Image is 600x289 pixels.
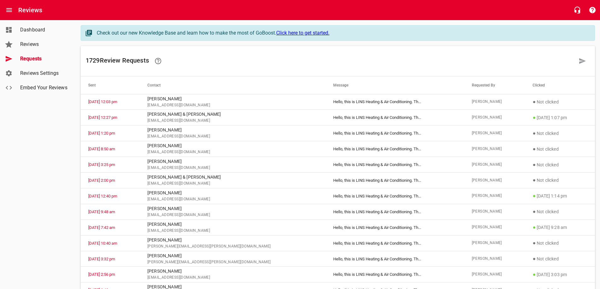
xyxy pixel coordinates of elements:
[533,162,536,168] span: ●
[533,255,587,263] p: Not clicked
[147,243,318,250] span: [PERSON_NAME][EMAIL_ADDRESS][PERSON_NAME][DOMAIN_NAME]
[472,99,518,105] span: [PERSON_NAME]
[88,272,115,277] a: [DATE] 2:56 pm
[147,221,318,228] p: [PERSON_NAME]
[147,127,318,133] p: [PERSON_NAME]
[147,196,318,203] span: [EMAIL_ADDRESS][DOMAIN_NAME]
[147,228,318,234] span: [EMAIL_ADDRESS][DOMAIN_NAME]
[533,271,587,278] p: [DATE] 3:03 pm
[533,193,536,199] span: ●
[140,76,326,94] th: Contact
[20,41,68,48] span: Reviews
[533,256,536,262] span: ●
[147,212,318,218] span: [EMAIL_ADDRESS][DOMAIN_NAME]
[533,130,536,136] span: ●
[533,177,536,183] span: ●
[20,55,68,63] span: Requests
[326,110,464,125] td: Hello, this is LINS Heating & Air Conditioning. Th ...
[472,271,518,278] span: [PERSON_NAME]
[88,162,115,167] a: [DATE] 3:25 pm
[533,271,536,277] span: ●
[472,193,518,199] span: [PERSON_NAME]
[533,224,587,231] p: [DATE] 9:28 am
[533,239,587,247] p: Not clicked
[86,53,575,69] h6: 1729 Review Request s
[147,237,318,243] p: [PERSON_NAME]
[464,76,525,94] th: Requested By
[533,114,536,120] span: ●
[326,267,464,282] td: Hello, this is LINS Heating & Air Conditioning. Th ...
[147,118,318,124] span: [EMAIL_ADDRESS][DOMAIN_NAME]
[472,177,518,184] span: [PERSON_NAME]
[88,131,115,136] a: [DATE] 1:20 pm
[20,84,68,92] span: Embed Your Reviews
[533,98,587,106] p: Not clicked
[147,102,318,108] span: [EMAIL_ADDRESS][DOMAIN_NAME]
[533,208,536,214] span: ●
[147,181,318,187] span: [EMAIL_ADDRESS][DOMAIN_NAME]
[533,161,587,169] p: Not clicked
[472,208,518,215] span: [PERSON_NAME]
[585,3,600,18] button: Support Portal
[326,173,464,188] td: Hello, this is LINS Heating & Air Conditioning. Th ...
[88,257,115,261] a: [DATE] 3:32 pm
[533,146,536,152] span: ●
[2,3,17,18] button: Open drawer
[533,240,536,246] span: ●
[147,259,318,265] span: [PERSON_NAME][EMAIL_ADDRESS][PERSON_NAME][DOMAIN_NAME]
[472,162,518,168] span: [PERSON_NAME]
[88,241,117,246] a: [DATE] 10:40 am
[472,256,518,262] span: [PERSON_NAME]
[533,176,587,184] p: Not clicked
[147,174,318,181] p: [PERSON_NAME] & [PERSON_NAME]
[88,115,117,120] a: [DATE] 12:27 pm
[147,190,318,196] p: [PERSON_NAME]
[147,96,318,102] p: [PERSON_NAME]
[147,158,318,165] p: [PERSON_NAME]
[533,145,587,153] p: Not clicked
[20,69,68,77] span: Reviews Settings
[147,275,318,281] span: [EMAIL_ADDRESS][DOMAIN_NAME]
[326,157,464,173] td: Hello, this is LINS Heating & Air Conditioning. Th ...
[20,26,68,34] span: Dashboard
[88,178,115,183] a: [DATE] 2:00 pm
[18,5,42,15] h6: Reviews
[147,142,318,149] p: [PERSON_NAME]
[533,208,587,215] p: Not clicked
[326,94,464,110] td: Hello, this is LINS Heating & Air Conditioning. Th ...
[88,147,115,151] a: [DATE] 8:50 am
[151,53,166,69] a: Learn how requesting reviews can improve your online presence
[472,114,518,121] span: [PERSON_NAME]
[147,268,318,275] p: [PERSON_NAME]
[326,141,464,157] td: Hello, this is LINS Heating & Air Conditioning. Th ...
[88,99,117,104] a: [DATE] 12:03 pm
[326,204,464,220] td: Hello, this is LINS Heating & Air Conditioning. Th ...
[88,194,117,198] a: [DATE] 12:40 pm
[88,225,115,230] a: [DATE] 7:42 am
[147,111,318,118] p: [PERSON_NAME] & [PERSON_NAME]
[81,76,140,94] th: Sent
[326,235,464,251] td: Hello, this is LINS Heating & Air Conditioning. Th ...
[326,220,464,235] td: Hello, this is LINS Heating & Air Conditioning. Th ...
[533,114,587,121] p: [DATE] 1:07 pm
[472,130,518,136] span: [PERSON_NAME]
[97,29,588,37] div: Check out our new Knowledge Base and learn how to make the most of GoBoost.
[575,53,590,69] a: Request a review
[88,209,115,214] a: [DATE] 9:48 am
[525,76,595,94] th: Clicked
[326,76,464,94] th: Message
[533,192,587,200] p: [DATE] 1:14 pm
[472,224,518,231] span: [PERSON_NAME]
[570,3,585,18] button: Live Chat
[472,146,518,152] span: [PERSON_NAME]
[147,165,318,171] span: [EMAIL_ADDRESS][DOMAIN_NAME]
[147,133,318,140] span: [EMAIL_ADDRESS][DOMAIN_NAME]
[147,205,318,212] p: [PERSON_NAME]
[533,224,536,230] span: ●
[326,125,464,141] td: Hello, this is LINS Heating & Air Conditioning. Th ...
[326,188,464,204] td: Hello, this is LINS Heating & Air Conditioning. Th ...
[533,130,587,137] p: Not clicked
[147,149,318,155] span: [EMAIL_ADDRESS][DOMAIN_NAME]
[147,253,318,259] p: [PERSON_NAME]
[326,251,464,267] td: Hello, this is LINS Heating & Air Conditioning. Th ...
